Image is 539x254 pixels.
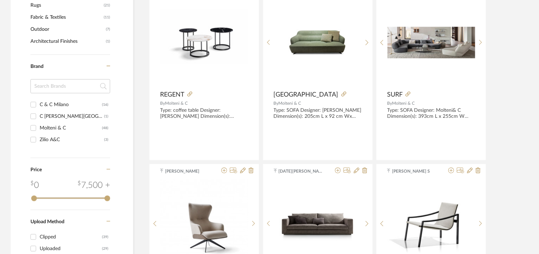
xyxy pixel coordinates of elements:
[30,179,39,192] div: 0
[104,12,110,23] span: (11)
[30,23,104,35] span: Outdoor
[392,101,415,105] span: Molteni & C
[387,27,475,58] img: SURF
[279,168,323,174] span: [DATE][PERSON_NAME]
[30,35,104,47] span: Architectural Finishes
[392,168,437,174] span: [PERSON_NAME] S
[102,99,108,110] div: (16)
[40,134,104,145] div: Zilio A&C
[102,122,108,134] div: (48)
[165,101,188,105] span: Molteni & C
[30,11,102,23] span: Fabric & Textiles
[387,101,392,105] span: By
[106,24,110,35] span: (7)
[104,134,108,145] div: (3)
[40,122,102,134] div: Molteni & C
[40,111,104,122] div: C [PERSON_NAME][GEOGRAPHIC_DATA]
[274,108,362,120] div: Type: SOFA Designer: [PERSON_NAME] Dimension(s): 205cm L x 92 cm Wx 73cm H Material/Finishes: Fab...
[160,10,248,76] img: REGENT
[30,167,42,172] span: Price
[40,231,102,243] div: Clipped
[165,168,210,174] span: [PERSON_NAME]
[104,111,108,122] div: (1)
[160,91,185,99] span: REGENT
[106,36,110,47] span: (1)
[274,10,362,75] img: SOUTH KENSINGTON
[160,101,165,105] span: By
[30,79,110,93] input: Search Brands
[274,91,339,99] span: [GEOGRAPHIC_DATA]
[279,101,301,105] span: Molteni & C
[30,219,64,224] span: Upload Method
[387,91,403,99] span: SURF
[40,99,102,110] div: C & C Milano
[30,64,44,69] span: Brand
[387,108,475,120] div: Type: SOFA Designer: Molteni& C Dimension(s): 393cm L x 255cm W Material/Finishes: Fabric Product...
[274,101,279,105] span: By
[102,231,108,243] div: (39)
[78,179,110,192] div: 7,500 +
[160,108,248,120] div: Type: coffee table Designer:[PERSON_NAME] Dimension(s): Diameter 45, H 40 cm Diameter 60, H 40 cm...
